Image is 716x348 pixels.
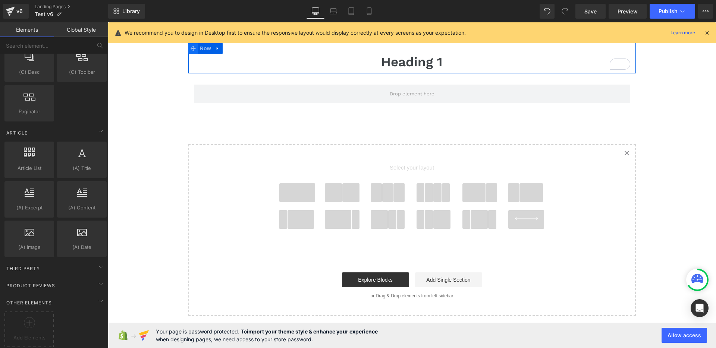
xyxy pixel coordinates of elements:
[7,108,52,116] span: Paginator
[324,4,342,19] a: Laptop
[54,22,108,37] a: Global Style
[35,4,108,10] a: Landing Pages
[7,204,52,212] span: (A) Excerpt
[166,134,442,161] span: Select your layout
[558,4,572,19] button: Redo
[6,299,53,306] span: Other Elements
[540,4,555,19] button: Undo
[691,299,709,317] div: Open Intercom Messenger
[92,271,516,276] p: or Drag & Drop elements from left sidebar
[307,250,374,265] a: Add Single Section
[659,8,677,14] span: Publish
[247,328,378,335] strong: import your theme style & enhance your experience
[234,250,301,265] a: Explore Blocks
[59,243,104,251] span: (A) Date
[6,129,28,136] span: Article
[609,4,647,19] a: Preview
[6,282,56,289] span: Product Reviews
[360,4,378,19] a: Mobile
[584,7,597,15] span: Save
[125,29,466,37] p: We recommend you to design in Desktop first to ensure the responsive layout would display correct...
[108,4,145,19] a: New Library
[307,4,324,19] a: Desktop
[156,328,378,343] span: Your page is password protected. To when designing pages, we need access to your store password.
[650,4,695,19] button: Publish
[7,164,52,172] span: Article List
[662,328,707,343] button: Allow access
[59,164,104,172] span: (A) Title
[342,4,360,19] a: Tablet
[6,334,52,342] span: Add Elements
[698,4,713,19] button: More
[618,7,638,15] span: Preview
[122,8,140,15] span: Library
[7,68,52,76] span: (C) Desc
[6,265,41,272] span: Third Party
[59,68,104,76] span: (C) Toolbar
[668,28,698,37] a: Learn more
[3,4,29,19] a: v6
[108,22,716,348] iframe: To enrich screen reader interactions, please activate Accessibility in Grammarly extension settings
[7,243,52,251] span: (A) Image
[35,11,53,17] span: Test v6
[15,6,24,16] div: v6
[59,204,104,212] span: (A) Content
